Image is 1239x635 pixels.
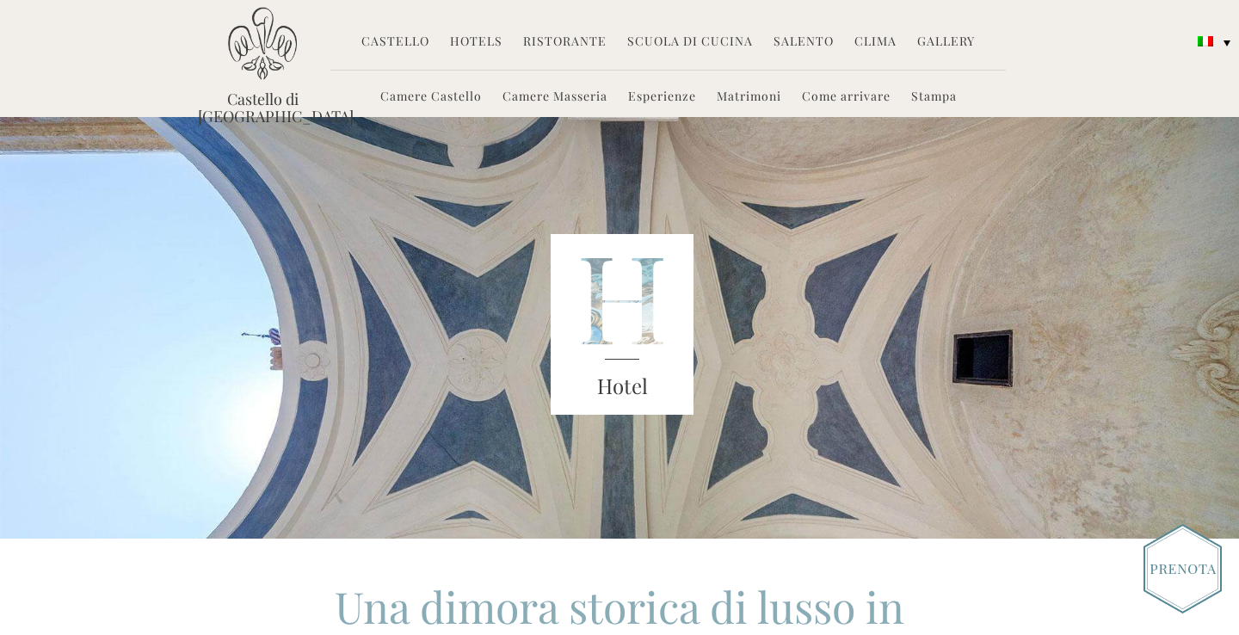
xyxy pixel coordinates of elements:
[380,88,482,108] a: Camere Castello
[628,88,696,108] a: Esperienze
[523,33,607,52] a: Ristorante
[198,90,327,125] a: Castello di [GEOGRAPHIC_DATA]
[361,33,429,52] a: Castello
[911,88,957,108] a: Stampa
[551,234,693,415] img: castello_header_block.png
[551,371,693,402] h3: Hotel
[627,33,753,52] a: Scuola di Cucina
[1198,36,1213,46] img: Italiano
[917,33,975,52] a: Gallery
[450,33,502,52] a: Hotels
[802,88,891,108] a: Come arrivare
[854,33,897,52] a: Clima
[228,7,297,80] img: Castello di Ugento
[717,88,781,108] a: Matrimoni
[1143,524,1222,613] img: Book_Button_Italian.png
[774,33,834,52] a: Salento
[502,88,607,108] a: Camere Masseria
